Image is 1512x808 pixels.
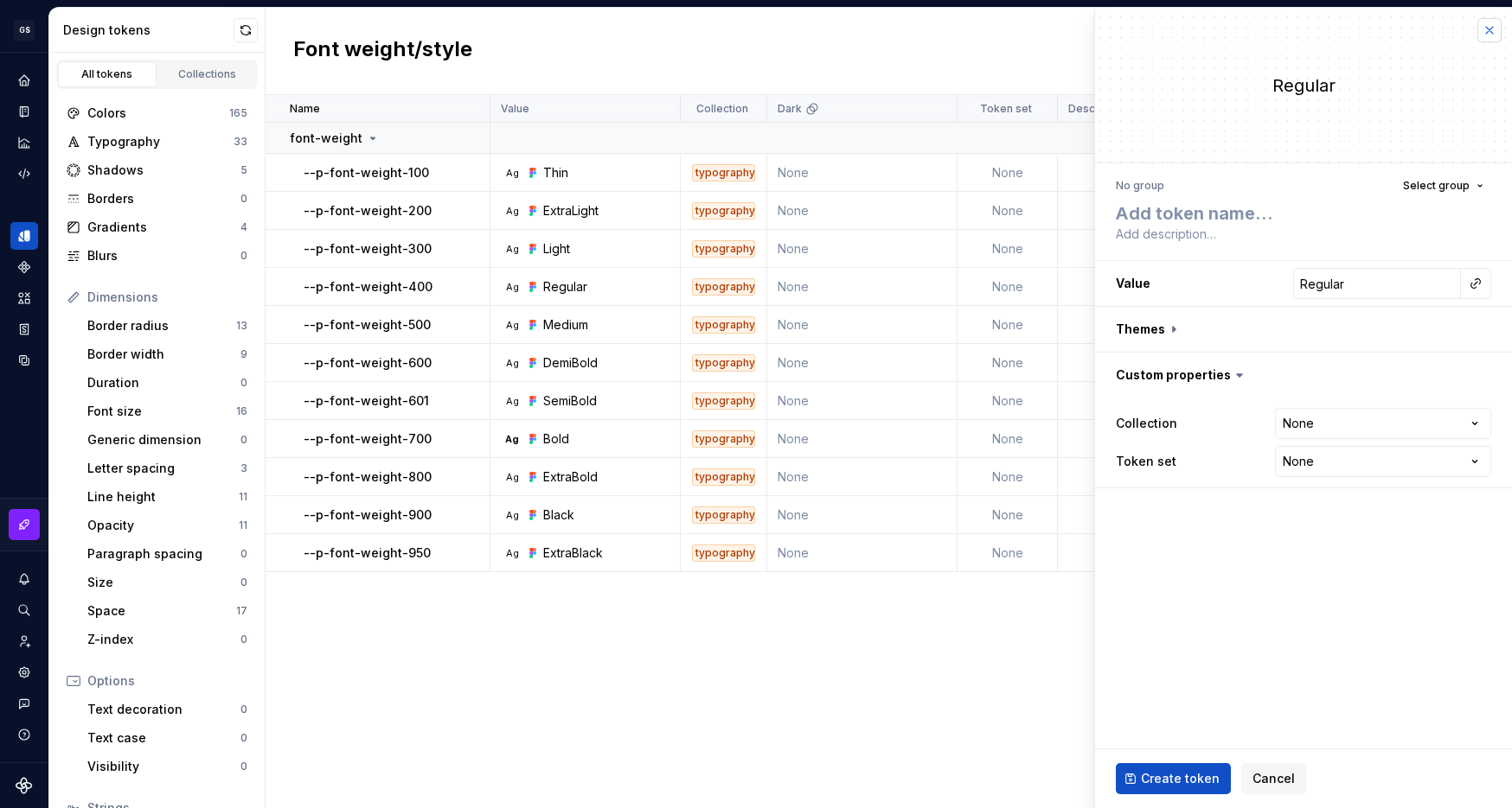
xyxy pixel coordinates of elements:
[692,506,755,524] div: typography
[958,458,1058,496] td: None
[240,433,247,447] div: 0
[80,483,254,511] a: Line height11
[87,574,240,591] div: Size
[304,354,432,372] p: --p-font-weight-600
[958,420,1058,458] td: None
[236,404,247,418] div: 16
[80,569,254,596] a: Size0
[87,317,236,334] div: Border radius
[14,20,35,41] div: GS
[10,690,38,717] button: Contact support
[543,506,574,524] div: Black
[304,468,432,486] p: --p-font-weight-800
[778,102,802,116] p: Dark
[240,192,247,206] div: 0
[80,696,254,723] a: Text decoration0
[692,164,755,181] div: typography
[1116,179,1164,193] div: No group
[10,315,38,343] a: Storybook stories
[1241,763,1306,794] button: Cancel
[10,67,38,94] a: Home
[1095,73,1512,98] div: Regular
[234,135,247,149] div: 33
[87,672,247,690] div: Options
[505,394,519,408] div: Ag
[240,633,247,646] div: 0
[10,658,38,686] a: Settings
[87,190,240,207] div: Borders
[80,753,254,780] a: Visibility0
[958,154,1058,192] td: None
[767,154,958,192] td: None
[240,760,247,773] div: 0
[80,597,254,625] a: Space17
[304,164,429,181] p: --p-font-weight-100
[543,430,569,448] div: Bold
[958,534,1058,572] td: None
[958,496,1058,534] td: None
[958,268,1058,306] td: None
[767,382,958,420] td: None
[10,596,38,624] button: Search ⌘K
[505,508,519,522] div: Ag
[543,468,598,486] div: ExtraBold
[80,340,254,368] a: Border width9
[543,544,603,562] div: ExtraBlack
[304,202,432,219] p: --p-font-weight-200
[239,519,247,532] div: 11
[543,240,570,258] div: Light
[60,156,254,184] a: Shadows5
[505,204,519,218] div: Ag
[240,576,247,589] div: 0
[87,431,240,449] div: Generic dimension
[87,729,240,747] div: Text case
[692,202,755,219] div: typography
[501,102,529,116] p: Value
[10,222,38,250] a: Design tokens
[240,220,247,234] div: 4
[229,106,247,120] div: 165
[767,306,958,344] td: None
[293,35,472,67] h2: Font weight/style
[692,430,755,448] div: typography
[958,344,1058,382] td: None
[60,213,254,241] a: Gradients4
[1403,179,1470,193] span: Select group
[692,392,755,410] div: typography
[505,280,519,294] div: Ag
[87,488,239,506] div: Line height
[543,278,587,296] div: Regular
[10,347,38,374] a: Data sources
[63,22,234,39] div: Design tokens
[80,369,254,397] a: Duration0
[1253,770,1295,787] span: Cancel
[87,701,240,718] div: Text decoration
[10,98,38,125] a: Documentation
[240,347,247,361] div: 9
[87,460,240,477] div: Letter spacing
[767,534,958,572] td: None
[87,247,240,264] div: Blurs
[692,278,755,296] div: typography
[1068,102,1128,116] p: Description
[3,11,45,48] button: GS
[543,392,597,410] div: SemiBold
[980,102,1032,116] p: Token set
[10,129,38,156] a: Analytics
[958,192,1058,230] td: None
[505,470,519,484] div: Ag
[239,490,247,504] div: 11
[767,420,958,458] td: None
[240,731,247,745] div: 0
[505,356,519,370] div: Ag
[240,703,247,716] div: 0
[87,219,240,236] div: Gradients
[87,289,247,306] div: Dimensions
[87,758,240,775] div: Visibility
[958,306,1058,344] td: None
